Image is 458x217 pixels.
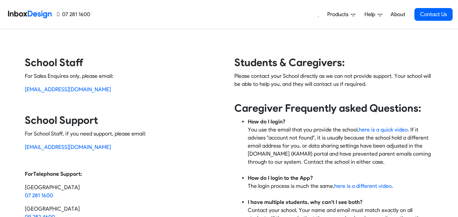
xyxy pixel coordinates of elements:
[362,8,385,21] a: Help
[25,130,224,138] p: For School Staff, if you need support, please email:
[359,126,408,133] a: here is a quick video
[248,174,433,198] li: The login process is much the same, .
[33,171,82,177] strong: Telephone Support:
[248,118,285,125] strong: How do I login?
[25,86,111,93] a: [EMAIL_ADDRESS][DOMAIN_NAME]
[25,72,224,80] p: For Sales Enquires only, please email:
[234,56,345,69] strong: Students & Caregivers:
[234,72,433,96] p: Please contact your School directly as we can not provide support. Your school will be able to he...
[25,171,33,177] strong: For
[25,183,224,200] p: [GEOGRAPHIC_DATA]
[234,102,421,114] strong: Caregiver Frequently asked Questions:
[334,183,392,189] a: here is a different video
[414,8,453,21] a: Contact Us
[325,8,358,21] a: Products
[389,8,407,21] a: About
[248,175,313,181] strong: How do I login to the App?
[57,10,90,18] a: 07 281 1600
[25,144,111,150] a: [EMAIL_ADDRESS][DOMAIN_NAME]
[25,56,83,69] strong: School Staff
[248,199,362,205] strong: I have multiple students, why can't I see both?
[364,10,378,18] span: Help
[327,10,351,18] span: Products
[25,114,98,126] strong: School Support
[25,192,53,199] a: 07 281 1600
[248,118,433,174] li: You use the email that you provide the school, . If it advises "account not found", it is usually...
